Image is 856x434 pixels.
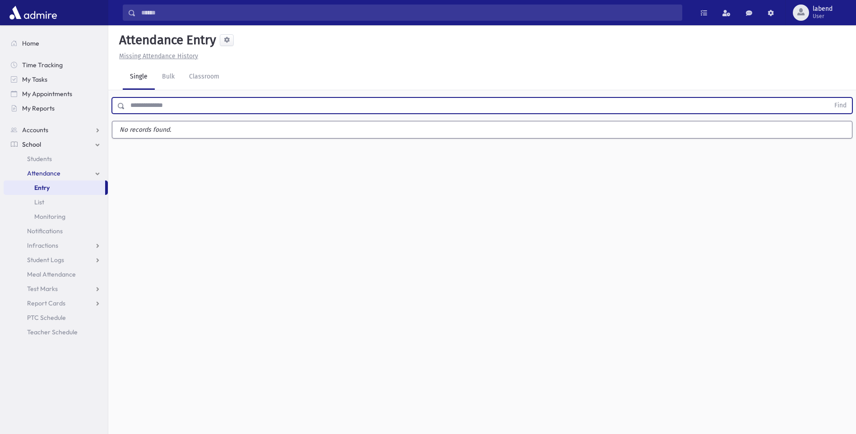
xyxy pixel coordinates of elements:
[4,58,108,72] a: Time Tracking
[4,253,108,267] a: Student Logs
[4,282,108,296] a: Test Marks
[4,123,108,137] a: Accounts
[813,13,833,20] span: User
[4,101,108,115] a: My Reports
[4,209,108,224] a: Monitoring
[34,212,65,221] span: Monitoring
[27,227,63,235] span: Notifications
[112,121,852,138] label: No records found.
[27,314,66,322] span: PTC Schedule
[27,155,52,163] span: Students
[813,5,833,13] span: labend
[27,328,78,336] span: Teacher Schedule
[4,180,105,195] a: Entry
[116,52,198,60] a: Missing Attendance History
[155,65,182,90] a: Bulk
[123,65,155,90] a: Single
[182,65,227,90] a: Classroom
[27,169,60,177] span: Attendance
[27,256,64,264] span: Student Logs
[829,98,852,113] button: Find
[27,241,58,249] span: Infractions
[4,72,108,87] a: My Tasks
[4,267,108,282] a: Meal Attendance
[7,4,59,22] img: AdmirePro
[136,5,682,21] input: Search
[4,87,108,101] a: My Appointments
[4,195,108,209] a: List
[119,52,198,60] u: Missing Attendance History
[22,126,48,134] span: Accounts
[4,36,108,51] a: Home
[27,299,65,307] span: Report Cards
[4,296,108,310] a: Report Cards
[22,90,72,98] span: My Appointments
[22,75,47,83] span: My Tasks
[27,270,76,278] span: Meal Attendance
[34,198,44,206] span: List
[4,325,108,339] a: Teacher Schedule
[22,104,55,112] span: My Reports
[4,137,108,152] a: School
[4,238,108,253] a: Infractions
[27,285,58,293] span: Test Marks
[4,310,108,325] a: PTC Schedule
[4,152,108,166] a: Students
[4,224,108,238] a: Notifications
[22,140,41,148] span: School
[116,32,216,48] h5: Attendance Entry
[4,166,108,180] a: Attendance
[34,184,50,192] span: Entry
[22,39,39,47] span: Home
[22,61,63,69] span: Time Tracking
